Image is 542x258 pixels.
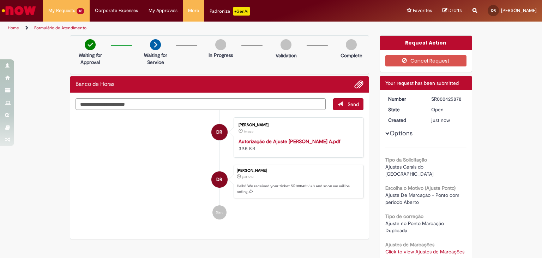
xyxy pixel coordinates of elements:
a: Click to view Ajustes de Marcações [385,248,464,255]
span: Ajustes Gerais do [GEOGRAPHIC_DATA] [385,164,434,177]
b: Tipo de correção [385,213,423,219]
div: 39.5 KB [239,138,356,152]
div: [PERSON_NAME] [239,123,356,127]
div: Open [431,106,464,113]
button: Add attachments [354,80,363,89]
p: Complete [341,52,362,59]
ul: Page breadcrumbs [5,22,356,35]
div: Padroniza [210,7,250,16]
div: SR000425878 [431,95,464,102]
img: ServiceNow [1,4,37,18]
p: Waiting for Approval [73,52,107,66]
b: Escolha o Motivo (Ajuste Ponto) [385,185,456,191]
img: check-circle-green.png [85,39,96,50]
div: Request Action [380,36,472,50]
span: Send [348,101,359,107]
a: Formulário de Atendimento [34,25,86,31]
img: img-circle-grey.png [281,39,291,50]
span: More [188,7,199,14]
span: DR [216,171,222,188]
span: 1m ago [244,129,253,134]
div: [PERSON_NAME] [237,169,360,173]
span: just now [242,175,253,179]
p: Hello! We received your ticket SR000425878 and soon we will be acting. [237,183,360,194]
ul: Ticket history [76,110,363,227]
span: just now [431,117,450,123]
span: Your request has been submitted [385,80,459,86]
span: DR [216,124,222,141]
p: +GenAi [233,7,250,16]
b: Tipo da Solicitação [385,157,427,163]
span: Ajuste no Ponto Marcação Duplicada [385,220,445,234]
span: My Requests [48,7,75,14]
p: In Progress [209,52,233,59]
textarea: Type your message here... [76,98,326,110]
dt: State [383,106,426,113]
a: Drafts [442,7,462,14]
div: Douglas Roberto [211,171,228,188]
time: 27/08/2025 17:24:52 [431,117,450,123]
p: Validation [276,52,297,59]
span: Corporate Expenses [95,7,138,14]
b: Ajustes de Marcações [385,241,434,248]
time: 27/08/2025 17:24:45 [244,129,253,134]
span: Favorites [413,7,432,14]
dt: Created [383,117,426,124]
button: Send [333,98,363,110]
h2: Banco de Horas Ticket history [76,81,114,88]
span: Drafts [448,7,462,14]
span: 42 [77,8,84,14]
a: Autorização de Ajuste [PERSON_NAME] A.pdf [239,138,341,145]
span: My Approvals [149,7,177,14]
a: Home [8,25,19,31]
dt: Number [383,95,426,102]
button: Cancel Request [385,55,467,66]
span: Ajuste De Marcação - Ponto com período Aberto [385,192,461,205]
span: [PERSON_NAME] [501,7,537,13]
time: 27/08/2025 17:24:52 [242,175,253,179]
span: DR [491,8,496,13]
img: img-circle-grey.png [346,39,357,50]
img: arrow-next.png [150,39,161,50]
p: Waiting for Service [138,52,173,66]
li: Douglas Roberto [76,165,363,199]
div: Douglas Roberto [211,124,228,140]
div: 27/08/2025 17:24:52 [431,117,464,124]
img: img-circle-grey.png [215,39,226,50]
